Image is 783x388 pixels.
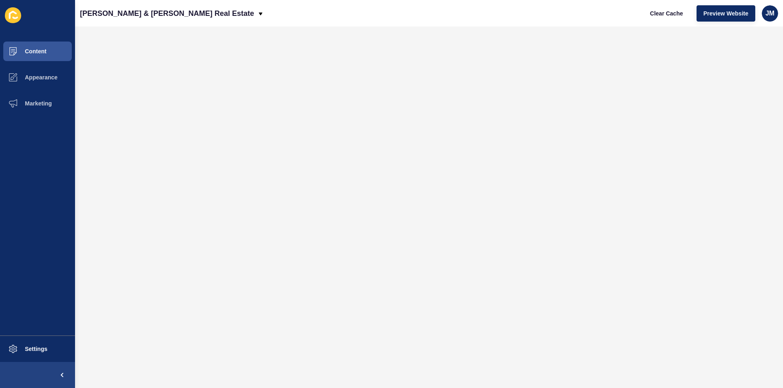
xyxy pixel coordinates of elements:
[703,9,748,18] span: Preview Website
[80,3,254,24] p: [PERSON_NAME] & [PERSON_NAME] Real Estate
[643,5,690,22] button: Clear Cache
[650,9,683,18] span: Clear Cache
[765,9,774,18] span: JM
[697,5,755,22] button: Preview Website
